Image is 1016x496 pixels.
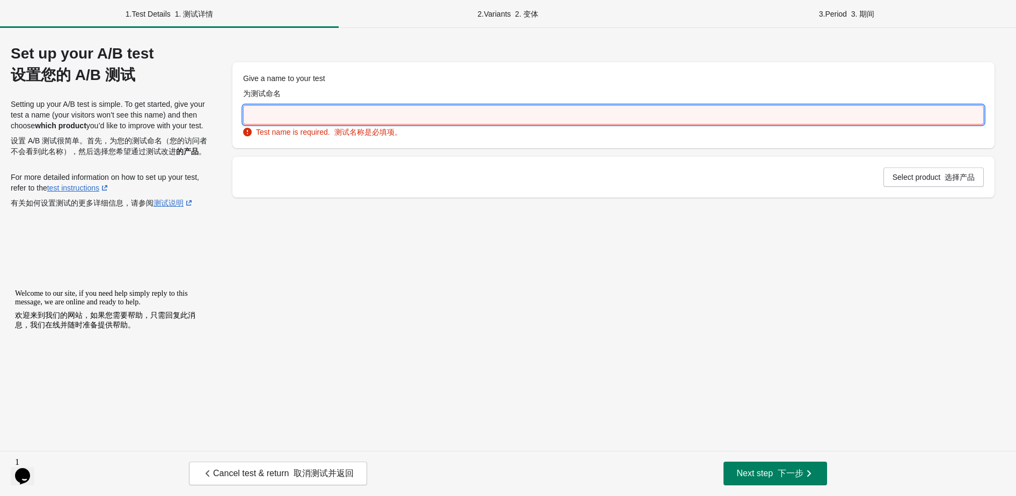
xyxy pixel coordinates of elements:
font: 选择产品 [945,173,975,181]
strong: which product [35,121,86,130]
div: Welcome to our site, if you need help simply reply to this message, we are online and ready to he... [4,4,198,49]
div: Test name is required. [243,127,984,137]
iframe: chat widget [11,453,45,485]
strong: 的产品 [176,147,199,156]
a: test instructions [47,184,110,192]
font: 2. 变体 [515,10,539,18]
button: Next step 下一步 [723,462,827,485]
label: Give a name to your test [243,73,325,103]
span: Select product [893,173,975,181]
font: 设置您的 A/B 测试 [11,67,135,83]
button: Select product 选择产品 [883,167,984,187]
font: 为测试命名 [243,89,281,98]
font: 下一步 [778,469,803,478]
font: 1. 测试详情 [175,10,214,18]
iframe: chat widget [11,285,204,448]
font: 欢迎来到我们的网站，如果您需要帮助，只需回复此消息，我们在线并随时准备提供帮助。 [4,26,185,44]
font: 测试名称是必填项。 [334,128,402,136]
div: Set up your A/B test [11,45,211,88]
font: 3. 期间 [851,10,875,18]
span: Next step [736,468,814,479]
button: Cancel test & return 取消测试并返回 [189,462,367,485]
p: Setting up your A/B test is simple. To get started, give your test a name (your visitors won’t se... [11,99,211,161]
span: Welcome to our site, if you need help simply reply to this message, we are online and ready to help. [4,4,198,44]
a: 测试说明 [154,199,194,207]
font: 有关如何设置测试的更多详细信息，请参阅 [11,199,194,207]
span: Cancel test & return [202,468,354,479]
font: 设置 A/B 测试很简单。首先，为您的测试命名（您的访问者不会看到此名称），然后选择您希望通过测试改进 。 [11,136,207,156]
p: For more detailed information on how to set up your test, refer to the [11,172,211,213]
font: 取消测试并返回 [294,469,354,478]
